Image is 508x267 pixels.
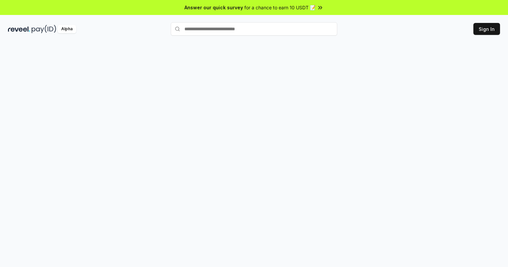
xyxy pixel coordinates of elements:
button: Sign In [473,23,500,35]
img: reveel_dark [8,25,30,33]
img: pay_id [32,25,56,33]
span: Answer our quick survey [184,4,243,11]
span: for a chance to earn 10 USDT 📝 [244,4,316,11]
div: Alpha [58,25,76,33]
